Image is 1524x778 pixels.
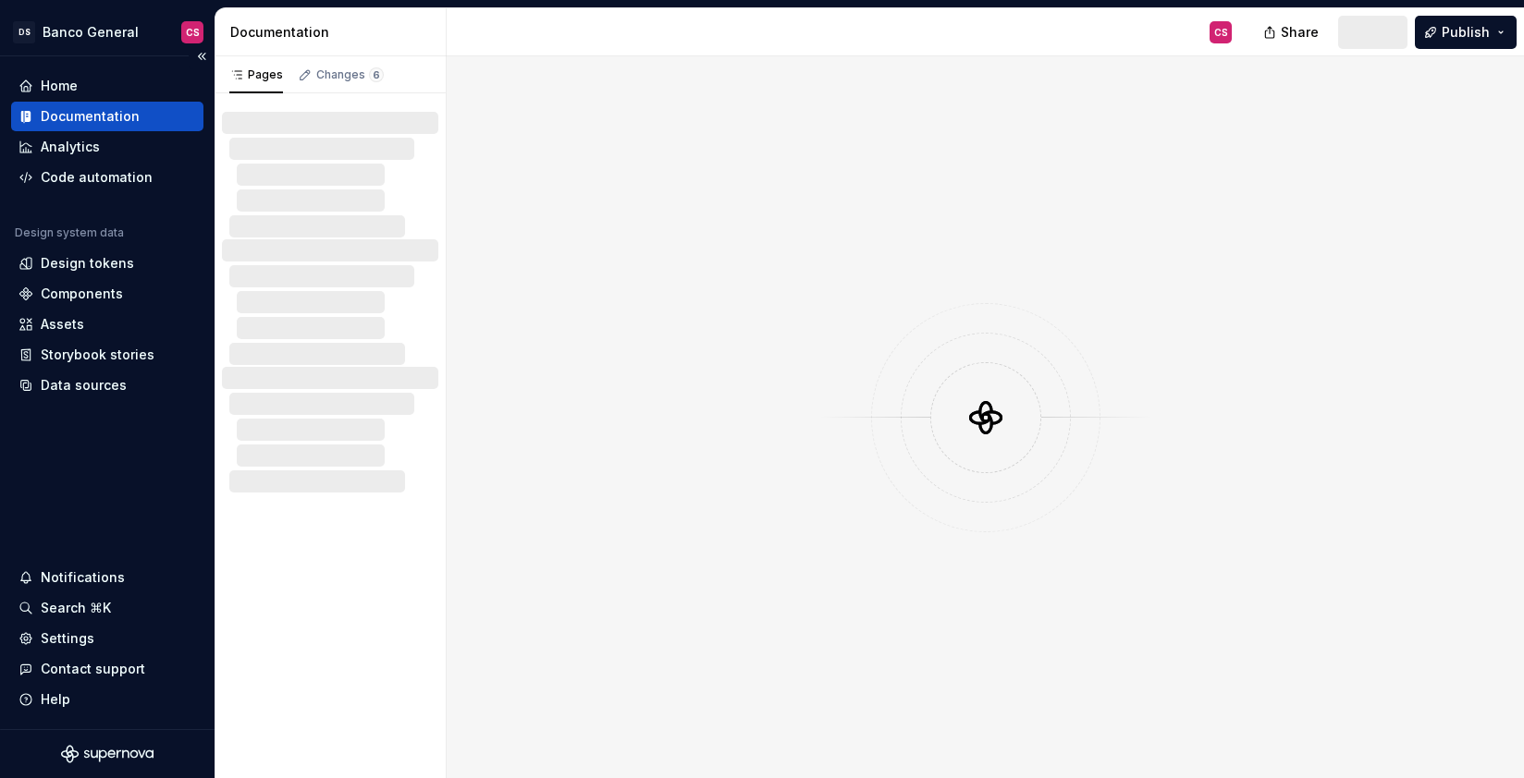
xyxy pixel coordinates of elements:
[11,279,203,309] a: Components
[11,624,203,653] a: Settings
[41,568,125,587] div: Notifications
[15,225,124,240] div: Design system data
[1254,16,1331,49] button: Share
[11,593,203,623] button: Search ⌘K
[41,599,111,617] div: Search ⌘K
[41,376,127,395] div: Data sources
[11,685,203,714] button: Help
[11,71,203,101] a: Home
[43,23,139,42] div: Banco General
[1214,25,1228,40] div: CS
[41,660,145,678] div: Contact support
[41,107,140,126] div: Documentation
[11,132,203,162] a: Analytics
[11,563,203,592] button: Notifications
[189,43,215,69] button: Collapse sidebar
[41,690,70,709] div: Help
[41,285,123,303] div: Components
[11,249,203,278] a: Design tokens
[41,138,100,156] div: Analytics
[11,371,203,400] a: Data sources
[13,21,35,43] div: DS
[41,77,78,95] div: Home
[186,25,200,40] div: CS
[369,67,384,82] span: 6
[41,346,154,364] div: Storybook stories
[229,67,283,82] div: Pages
[4,12,211,52] button: DSBanco GeneralCS
[41,315,84,334] div: Assets
[1442,23,1490,42] span: Publish
[230,23,438,42] div: Documentation
[11,310,203,339] a: Assets
[11,163,203,192] a: Code automation
[1281,23,1319,42] span: Share
[41,254,134,273] div: Design tokens
[316,67,384,82] div: Changes
[1415,16,1517,49] button: Publish
[41,629,94,648] div: Settings
[11,654,203,684] button: Contact support
[11,340,203,370] a: Storybook stories
[61,745,154,763] svg: Supernova Logo
[11,102,203,131] a: Documentation
[41,168,153,187] div: Code automation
